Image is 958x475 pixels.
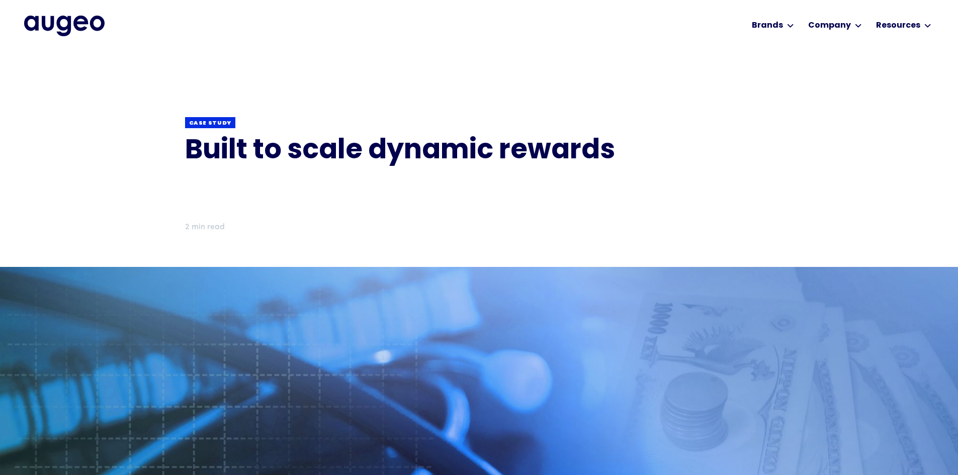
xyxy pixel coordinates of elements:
div: Resources [876,20,920,32]
div: Brands [752,20,783,32]
a: home [24,16,105,36]
div: 2 [185,221,189,233]
img: Augeo's full logo in midnight blue. [24,16,105,36]
h1: Built to scale dynamic rewards [185,137,773,166]
div: Company [808,20,851,32]
div: Case study [189,120,232,127]
div: min read [192,221,225,233]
